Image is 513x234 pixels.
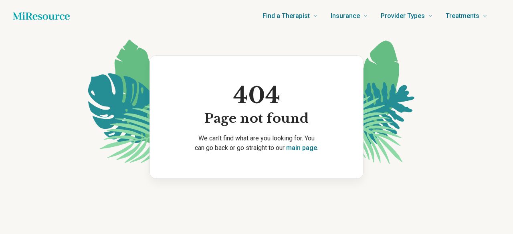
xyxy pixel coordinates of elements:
span: Page not found [204,110,309,127]
a: main page. [286,144,319,152]
span: 404 [204,81,309,110]
span: Provider Types [381,10,425,22]
span: Treatments [446,10,479,22]
a: Home page [13,8,70,24]
p: We can’t find what are you looking for. You can go back or go straight to our [163,134,350,153]
span: Find a Therapist [263,10,310,22]
span: Insurance [331,10,360,22]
